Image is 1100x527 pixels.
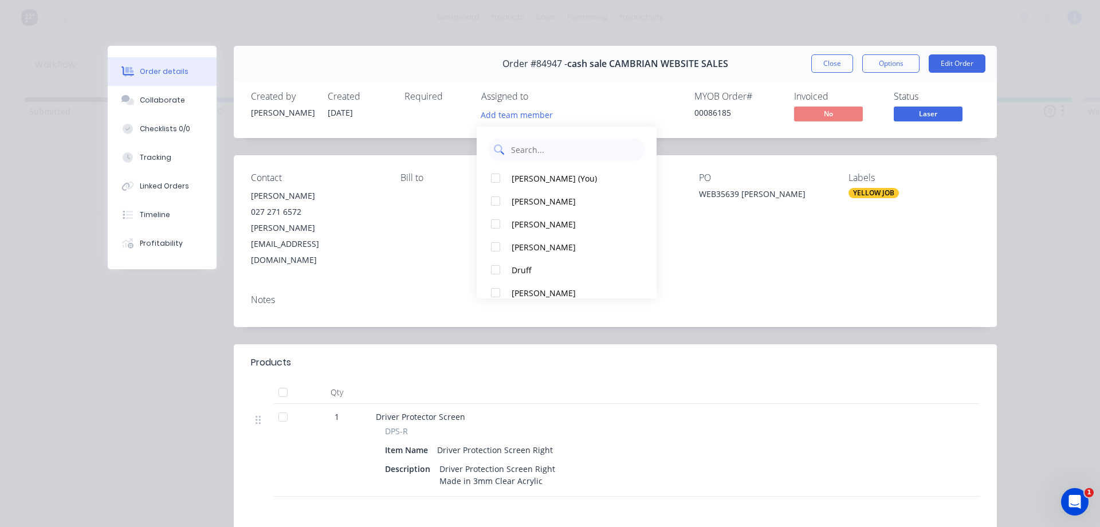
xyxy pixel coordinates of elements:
div: [PERSON_NAME] [512,195,632,207]
button: Edit Order [929,54,985,73]
div: Checklists 0/0 [140,124,190,134]
div: Druff [512,264,632,276]
button: [PERSON_NAME] (You) [477,167,657,190]
button: Add team member [481,107,559,122]
div: Linked Orders [140,181,189,191]
div: [PERSON_NAME] [251,188,382,204]
div: 00086185 [694,107,780,119]
div: Assigned to [481,91,596,102]
div: Description [385,461,435,477]
div: Created by [251,91,314,102]
div: Tracking [140,152,171,163]
span: Driver Protector Screen [376,411,465,422]
div: Timeline [140,210,170,220]
div: Notes [251,294,980,305]
div: [PERSON_NAME]027 271 6572[PERSON_NAME][EMAIL_ADDRESS][DOMAIN_NAME] [251,188,382,268]
span: 1 [1085,488,1094,497]
button: [PERSON_NAME] [477,190,657,213]
div: Driver Protection Screen Right Made in 3mm Clear Acrylic [435,461,560,489]
button: Laser [894,107,962,124]
span: 1 [335,411,339,423]
div: PO [699,172,830,183]
span: [DATE] [328,107,353,118]
div: Invoiced [794,91,880,102]
button: [PERSON_NAME] [477,213,657,235]
div: Contact [251,172,382,183]
span: No [794,107,863,121]
button: Checklists 0/0 [108,115,217,143]
div: [PERSON_NAME] (You) [512,172,632,184]
div: Status [894,91,980,102]
button: Profitability [108,229,217,258]
div: [PERSON_NAME] [512,241,632,253]
div: Created [328,91,391,102]
button: Tracking [108,143,217,172]
div: WEB35639 [PERSON_NAME] [699,188,830,204]
span: Order #84947 - [502,58,567,69]
button: Druff [477,258,657,281]
button: Add team member [475,107,559,122]
div: Bill to [400,172,532,183]
div: Driver Protection Screen Right [433,442,557,458]
button: Options [862,54,920,73]
div: MYOB Order # [694,91,780,102]
span: DPS-R [385,425,408,437]
div: Profitability [140,238,183,249]
span: Laser [894,107,962,121]
button: Close [811,54,853,73]
button: [PERSON_NAME] [477,281,657,304]
span: cash sale CAMBRIAN WEBSITE SALES [567,58,728,69]
div: Required [404,91,467,102]
div: Labels [848,172,980,183]
div: YELLOW JOB [848,188,899,198]
div: [PERSON_NAME] [512,287,632,299]
div: Qty [302,381,371,404]
div: 027 271 6572 [251,204,382,220]
button: [PERSON_NAME] [477,235,657,258]
button: Linked Orders [108,172,217,200]
div: Order details [140,66,188,77]
button: Collaborate [108,86,217,115]
div: [PERSON_NAME] [251,107,314,119]
div: Item Name [385,442,433,458]
input: Search... [510,138,639,161]
div: [PERSON_NAME] [512,218,632,230]
button: Order details [108,57,217,86]
div: Products [251,356,291,369]
div: [PERSON_NAME][EMAIL_ADDRESS][DOMAIN_NAME] [251,220,382,268]
iframe: Intercom live chat [1061,488,1089,516]
div: Collaborate [140,95,185,105]
button: Timeline [108,200,217,229]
